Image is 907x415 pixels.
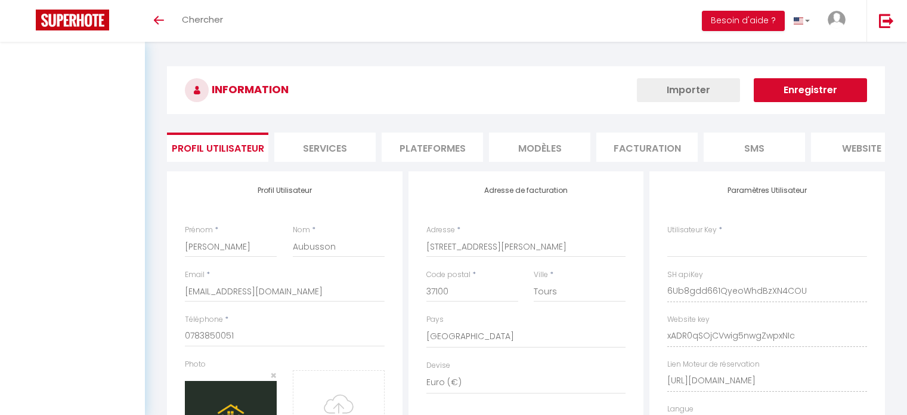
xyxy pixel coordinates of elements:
[182,13,223,26] span: Chercher
[489,133,590,162] li: MODÈLES
[270,368,277,383] span: ×
[293,225,310,236] label: Nom
[828,11,846,29] img: ...
[754,78,867,102] button: Enregistrer
[879,13,894,28] img: logout
[667,359,760,370] label: Lien Moteur de réservation
[637,78,740,102] button: Importer
[270,370,277,381] button: Close
[426,360,450,371] label: Devise
[667,269,703,281] label: SH apiKey
[274,133,376,162] li: Services
[426,225,455,236] label: Adresse
[426,269,470,281] label: Code postal
[382,133,483,162] li: Plateformes
[704,133,805,162] li: SMS
[426,314,444,325] label: Pays
[185,186,385,195] h4: Profil Utilisateur
[36,10,109,30] img: Super Booking
[667,314,710,325] label: Website key
[667,225,717,236] label: Utilisateur Key
[167,133,268,162] li: Profil Utilisateur
[167,66,885,114] h3: INFORMATION
[667,186,867,195] h4: Paramètres Utilisateur
[185,269,205,281] label: Email
[596,133,698,162] li: Facturation
[702,11,785,31] button: Besoin d'aide ?
[185,314,223,325] label: Téléphone
[185,225,213,236] label: Prénom
[185,359,206,370] label: Photo
[426,186,626,195] h4: Adresse de facturation
[667,404,694,415] label: Langue
[534,269,548,281] label: Ville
